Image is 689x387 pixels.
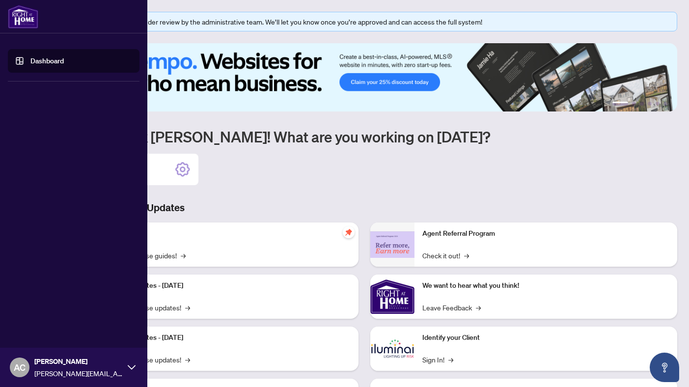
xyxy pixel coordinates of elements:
p: Platform Updates - [DATE] [103,280,351,291]
a: Check it out!→ [422,250,469,261]
p: Identify your Client [422,332,670,343]
p: We want to hear what you think! [422,280,670,291]
button: 3 [640,102,644,106]
span: pushpin [343,226,355,238]
img: logo [8,5,38,28]
p: Agent Referral Program [422,228,670,239]
a: Leave Feedback→ [422,302,481,313]
h3: Brokerage & Industry Updates [51,201,677,215]
a: Dashboard [30,56,64,65]
span: → [185,354,190,365]
button: Open asap [650,353,679,382]
h1: Welcome back [PERSON_NAME]! What are you working on [DATE]? [51,127,677,146]
a: Sign In!→ [422,354,453,365]
div: Your profile is currently under review by the administrative team. We’ll let you know once you’re... [68,16,671,27]
p: Self-Help [103,228,351,239]
span: AC [14,360,26,374]
p: Platform Updates - [DATE] [103,332,351,343]
button: 1 [612,102,628,106]
img: Identify your Client [370,327,414,371]
span: [PERSON_NAME][EMAIL_ADDRESS][DOMAIN_NAME] [34,368,123,379]
button: 4 [648,102,652,106]
img: Agent Referral Program [370,231,414,258]
span: [PERSON_NAME] [34,356,123,367]
span: → [181,250,186,261]
span: → [464,250,469,261]
span: → [185,302,190,313]
span: → [476,302,481,313]
span: → [448,354,453,365]
button: 2 [632,102,636,106]
button: 6 [663,102,667,106]
img: We want to hear what you think! [370,275,414,319]
img: Slide 0 [51,43,677,111]
button: 5 [656,102,660,106]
